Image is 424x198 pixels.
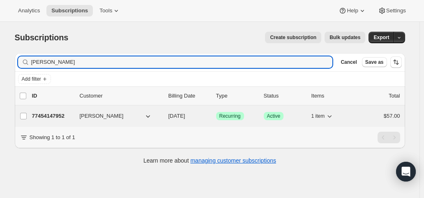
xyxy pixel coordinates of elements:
[80,112,124,120] span: [PERSON_NAME]
[13,5,45,16] button: Analytics
[94,5,125,16] button: Tools
[31,56,333,68] input: Filter subscribers
[325,32,365,43] button: Bulk updates
[311,92,353,100] div: Items
[267,113,281,119] span: Active
[32,112,73,120] p: 77454147952
[22,76,41,82] span: Add filter
[337,57,360,67] button: Cancel
[311,113,325,119] span: 1 item
[143,156,276,165] p: Learn more about
[334,5,371,16] button: Help
[219,113,241,119] span: Recurring
[390,56,402,68] button: Sort the results
[30,133,75,142] p: Showing 1 to 1 of 1
[373,34,389,41] span: Export
[32,92,400,100] div: IDCustomerBilling DateTypeStatusItemsTotal
[51,7,88,14] span: Subscriptions
[32,110,400,122] div: 77454147952[PERSON_NAME][DATE]SuccessRecurringSuccessActive1 item$57.00
[99,7,112,14] span: Tools
[341,59,357,65] span: Cancel
[330,34,360,41] span: Bulk updates
[168,113,185,119] span: [DATE]
[264,92,305,100] p: Status
[216,92,257,100] div: Type
[270,34,316,41] span: Create subscription
[265,32,321,43] button: Create subscription
[396,162,416,182] div: Open Intercom Messenger
[311,110,334,122] button: 1 item
[369,32,394,43] button: Export
[46,5,93,16] button: Subscriptions
[75,109,157,123] button: [PERSON_NAME]
[389,92,400,100] p: Total
[378,132,400,143] nav: Pagination
[386,7,406,14] span: Settings
[168,92,210,100] p: Billing Date
[32,92,73,100] p: ID
[15,33,69,42] span: Subscriptions
[80,92,162,100] p: Customer
[373,5,411,16] button: Settings
[362,57,387,67] button: Save as
[190,157,276,164] a: managing customer subscriptions
[365,59,384,65] span: Save as
[18,7,40,14] span: Analytics
[347,7,358,14] span: Help
[384,113,400,119] span: $57.00
[18,74,51,84] button: Add filter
